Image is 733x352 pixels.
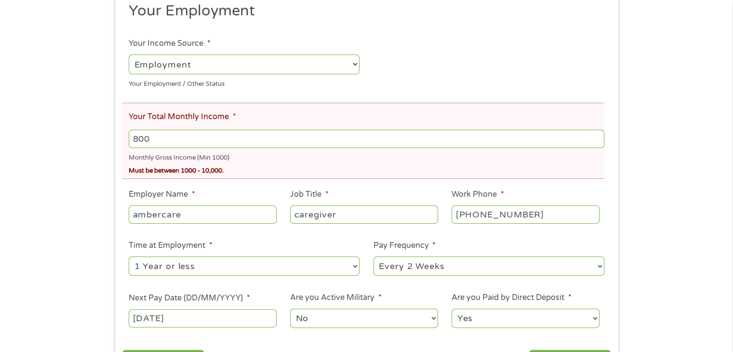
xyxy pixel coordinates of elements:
[290,293,381,303] label: Are you Active Military
[129,1,597,21] h2: Your Employment
[452,205,599,224] input: (231) 754-4010
[290,205,438,224] input: Cashier
[452,190,504,200] label: Work Phone
[129,163,604,176] div: Must be between 1000 - 10,000.
[129,130,604,148] input: 1800
[129,205,276,224] input: Walmart
[129,150,604,163] div: Monthly Gross Income (Min 1000)
[129,190,195,200] label: Employer Name
[373,241,436,251] label: Pay Frequency
[129,76,360,89] div: Your Employment / Other Status
[129,39,210,49] label: Your Income Source
[290,190,328,200] label: Job Title
[129,293,250,303] label: Next Pay Date (DD/MM/YYYY)
[129,309,276,327] input: ---Click Here for Calendar ---
[452,293,571,303] label: Are you Paid by Direct Deposit
[129,112,236,122] label: Your Total Monthly Income
[129,241,212,251] label: Time at Employment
